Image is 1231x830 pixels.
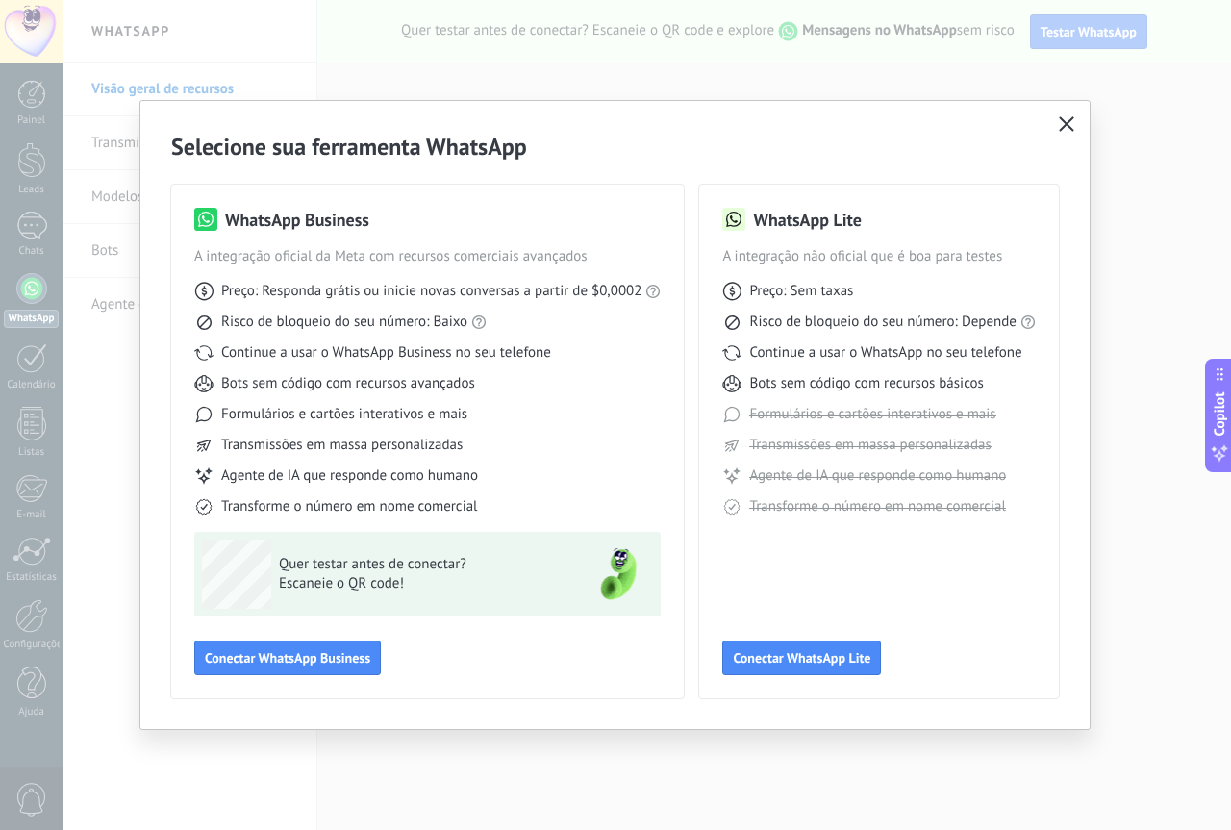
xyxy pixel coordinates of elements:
[749,497,1005,516] span: Transforme o número em nome comercial
[749,405,995,424] span: Formulários e cartões interativos e mais
[221,343,551,363] span: Continue a usar o WhatsApp Business no seu telefone
[749,313,1017,332] span: Risco de bloqueio do seu número: Depende
[221,497,477,516] span: Transforme o número em nome comercial
[171,132,1059,162] h2: Selecione sua ferramenta WhatsApp
[221,313,467,332] span: Risco de bloqueio do seu número: Baixo
[221,282,641,301] span: Preço: Responda grátis ou inicie novas conversas a partir de $0,0002
[221,405,467,424] span: Formulários e cartões interativos e mais
[205,651,370,665] span: Conectar WhatsApp Business
[749,466,1006,486] span: Agente de IA que responde como humano
[584,540,653,609] img: green-phone.png
[279,555,560,574] span: Quer testar antes de conectar?
[221,436,463,455] span: Transmissões em massa personalizadas
[749,282,853,301] span: Preço: Sem taxas
[733,651,870,665] span: Conectar WhatsApp Lite
[194,641,381,675] button: Conectar WhatsApp Business
[221,374,475,393] span: Bots sem código com recursos avançados
[749,436,991,455] span: Transmissões em massa personalizadas
[749,343,1021,363] span: Continue a usar o WhatsApp no seu telefone
[221,466,478,486] span: Agente de IA que responde como humano
[279,574,560,593] span: Escaneie o QR code!
[749,374,983,393] span: Bots sem código com recursos básicos
[1210,391,1229,436] span: Copilot
[225,208,369,232] h3: WhatsApp Business
[722,641,881,675] button: Conectar WhatsApp Lite
[722,247,1036,266] span: A integração não oficial que é boa para testes
[194,247,661,266] span: A integração oficial da Meta com recursos comerciais avançados
[753,208,861,232] h3: WhatsApp Lite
